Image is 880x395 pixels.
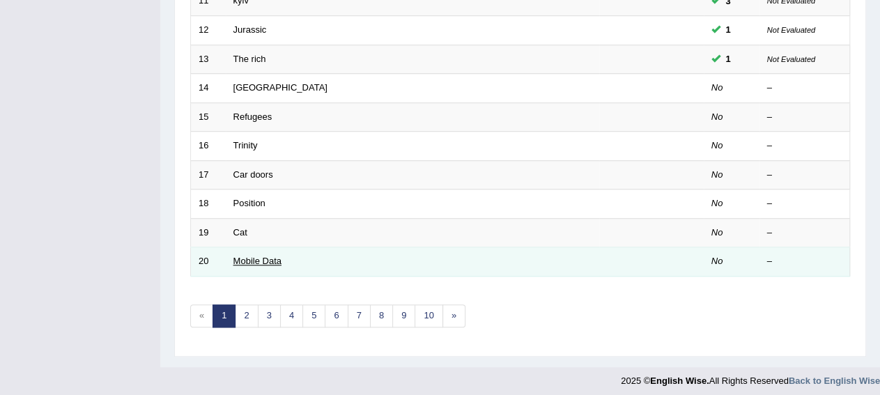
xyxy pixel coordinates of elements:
[213,304,236,327] a: 1
[720,22,736,37] span: You can still take this question
[767,169,842,182] div: –
[392,304,415,327] a: 9
[233,198,265,208] a: Position
[191,160,226,189] td: 17
[233,169,273,180] a: Car doors
[442,304,465,327] a: »
[233,256,281,266] a: Mobile Data
[711,111,723,122] em: No
[191,102,226,132] td: 15
[711,82,723,93] em: No
[233,140,258,150] a: Trinity
[789,375,880,386] a: Back to English Wise
[191,74,226,103] td: 14
[711,198,723,208] em: No
[767,82,842,95] div: –
[370,304,393,327] a: 8
[233,82,327,93] a: [GEOGRAPHIC_DATA]
[190,304,213,327] span: «
[191,132,226,161] td: 16
[280,304,303,327] a: 4
[233,24,267,35] a: Jurassic
[191,15,226,45] td: 12
[767,139,842,153] div: –
[767,55,815,63] small: Not Evaluated
[233,227,247,238] a: Cat
[235,304,258,327] a: 2
[191,45,226,74] td: 13
[767,226,842,240] div: –
[621,367,880,387] div: 2025 © All Rights Reserved
[191,218,226,247] td: 19
[302,304,325,327] a: 5
[415,304,442,327] a: 10
[767,255,842,268] div: –
[767,197,842,210] div: –
[711,227,723,238] em: No
[191,189,226,219] td: 18
[720,52,736,66] span: You can still take this question
[258,304,281,327] a: 3
[233,54,266,64] a: The rich
[767,111,842,124] div: –
[325,304,348,327] a: 6
[348,304,371,327] a: 7
[233,111,272,122] a: Refugees
[191,247,226,277] td: 20
[650,375,709,386] strong: English Wise.
[711,169,723,180] em: No
[767,26,815,34] small: Not Evaluated
[711,140,723,150] em: No
[711,256,723,266] em: No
